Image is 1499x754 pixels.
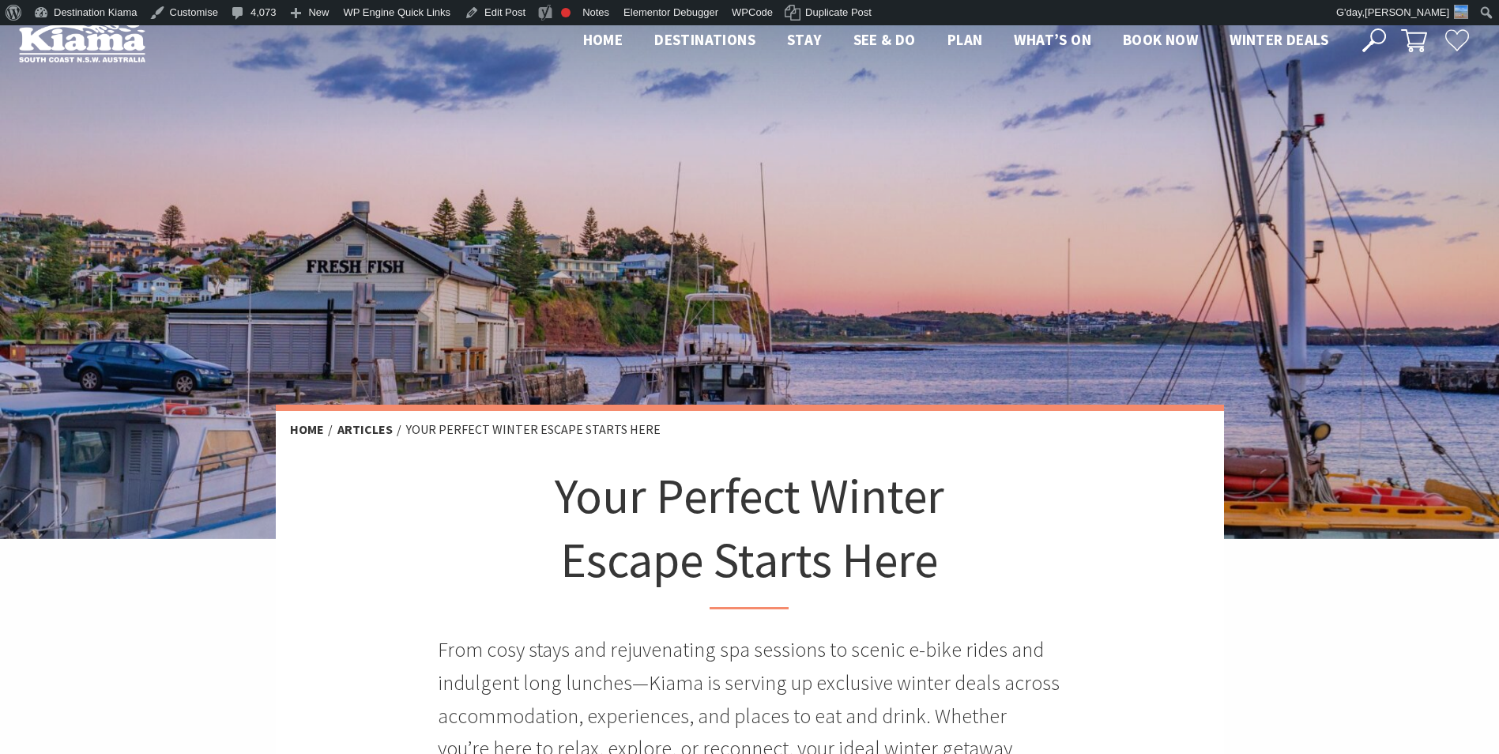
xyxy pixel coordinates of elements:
[853,30,916,49] span: See & Do
[1123,30,1198,49] span: Book now
[406,420,661,440] li: Your Perfect Winter Escape Starts Here
[787,30,822,49] span: Stay
[337,421,393,438] a: Articles
[583,30,623,49] span: Home
[516,464,984,609] h1: Your Perfect Winter Escape Starts Here
[1454,5,1468,19] img: 3-150x150.jpg
[290,421,324,438] a: Home
[1230,30,1328,49] span: Winter Deals
[947,30,983,49] span: Plan
[567,28,1344,54] nav: Main Menu
[1365,6,1449,18] span: [PERSON_NAME]
[561,8,571,17] div: Focus keyphrase not set
[1014,30,1091,49] span: What’s On
[654,30,755,49] span: Destinations
[19,19,145,62] img: Kiama Logo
